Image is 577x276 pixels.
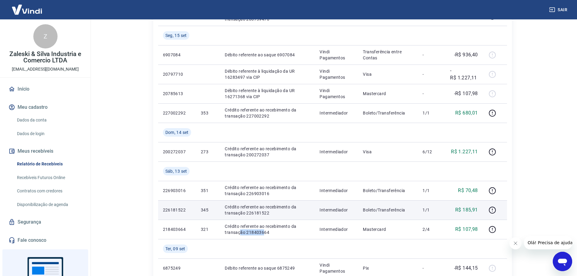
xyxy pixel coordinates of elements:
[201,110,215,116] p: 353
[455,226,478,233] p: R$ 107,98
[165,168,187,174] span: Sáb, 13 set
[458,187,478,194] p: R$ 70,48
[363,265,413,271] p: Pix
[320,149,353,155] p: Intermediador
[509,237,522,249] iframe: Fechar mensagem
[15,185,83,197] a: Contratos com credores
[163,52,191,58] p: 6907084
[423,52,440,58] p: -
[15,114,83,126] a: Dados da conta
[163,265,191,271] p: 6875249
[363,207,413,213] p: Boleto/Transferência
[163,207,191,213] p: 226181522
[163,188,191,194] p: 226903016
[320,188,353,194] p: Intermediador
[423,265,440,271] p: -
[33,24,58,48] div: Z
[225,204,310,216] p: Crédito referente ao recebimento da transação 226181522
[12,66,79,72] p: [EMAIL_ADDRESS][DOMAIN_NAME]
[201,207,215,213] p: 345
[15,198,83,211] a: Disponibilização de agenda
[450,67,478,81] p: -R$ 1.227,11
[423,110,440,116] p: 1/1
[163,91,191,97] p: 20785613
[225,185,310,197] p: Crédito referente ao recebimento da transação 226903016
[15,158,83,170] a: Relatório de Recebíveis
[320,110,353,116] p: Intermediador
[423,149,440,155] p: 6/12
[7,145,83,158] button: Meus recebíveis
[163,149,191,155] p: 200272037
[7,0,47,19] img: Vindi
[7,82,83,96] a: Início
[225,107,310,119] p: Crédito referente ao recebimento da transação 227002292
[320,226,353,232] p: Intermediador
[320,68,353,80] p: Vindi Pagamentos
[320,262,353,274] p: Vindi Pagamentos
[163,110,191,116] p: 227002292
[7,101,83,114] button: Meu cadastro
[201,149,215,155] p: 273
[225,146,310,158] p: Crédito referente ao recebimento da transação 200272037
[4,4,51,9] span: Olá! Precisa de ajuda?
[423,226,440,232] p: 2/4
[201,226,215,232] p: 321
[165,129,189,135] span: Dom, 14 set
[320,88,353,100] p: Vindi Pagamentos
[363,49,413,61] p: Transferência entre Contas
[15,171,83,184] a: Recebíveis Futuros Online
[225,68,310,80] p: Débito referente à liquidação da UR 16283497 via CIP
[165,32,187,38] span: Seg, 15 set
[363,226,413,232] p: Mastercard
[15,128,83,140] a: Dados de login
[423,207,440,213] p: 1/1
[553,252,572,271] iframe: Botão para abrir a janela de mensagens
[423,188,440,194] p: 1/1
[423,91,440,97] p: -
[363,188,413,194] p: Boleto/Transferência
[363,149,413,155] p: Visa
[451,148,478,155] p: R$ 1.227,11
[163,226,191,232] p: 218403664
[363,91,413,97] p: Mastercard
[165,246,185,252] span: Ter, 09 set
[225,52,310,58] p: Débito referente ao saque 6907084
[7,234,83,247] a: Fale conosco
[454,264,478,272] p: -R$ 144,15
[455,206,478,214] p: R$ 185,91
[363,71,413,77] p: Visa
[548,4,570,15] button: Sair
[455,109,478,117] p: R$ 680,01
[225,88,310,100] p: Débito referente à liquidação da UR 16271368 via CIP
[363,110,413,116] p: Boleto/Transferência
[5,51,86,64] p: Zaleski & Silva Industria e Comercio LTDA
[201,188,215,194] p: 351
[454,90,478,97] p: -R$ 107,98
[225,223,310,235] p: Crédito referente ao recebimento da transação 218403664
[7,215,83,229] a: Segurança
[320,207,353,213] p: Intermediador
[163,71,191,77] p: 20797710
[320,49,353,61] p: Vindi Pagamentos
[454,51,478,58] p: -R$ 936,40
[423,71,440,77] p: -
[225,265,310,271] p: Débito referente ao saque 6875249
[524,236,572,249] iframe: Mensagem da empresa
